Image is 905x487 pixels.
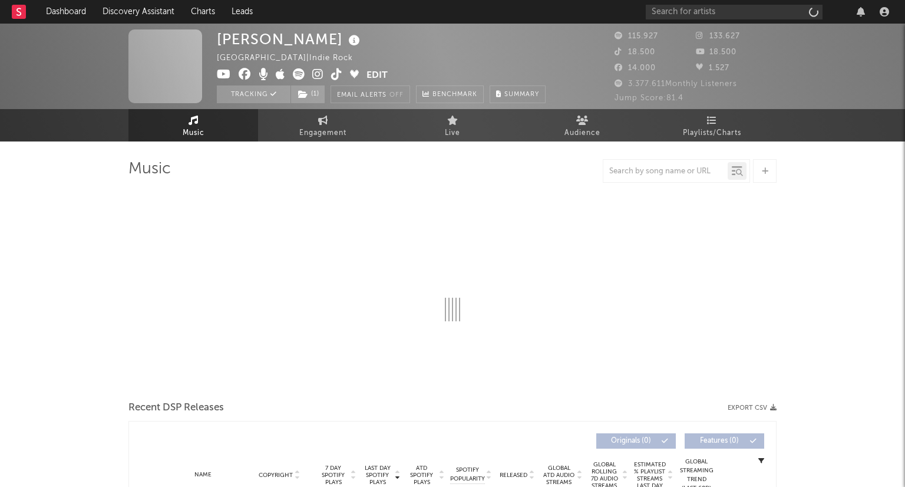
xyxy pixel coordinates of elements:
[217,85,290,103] button: Tracking
[406,465,437,486] span: ATD Spotify Plays
[128,401,224,415] span: Recent DSP Releases
[696,64,729,72] span: 1.527
[685,433,764,449] button: Features(0)
[389,92,404,98] em: Off
[615,48,655,56] span: 18.500
[603,167,728,176] input: Search by song name or URL
[596,433,676,449] button: Originals(0)
[388,109,517,142] a: Live
[450,466,485,483] span: Spotify Popularity
[331,85,410,103] button: Email AlertsOff
[683,126,741,140] span: Playlists/Charts
[504,91,539,98] span: Summary
[564,126,600,140] span: Audience
[696,32,740,40] span: 133.627
[416,85,484,103] a: Benchmark
[432,88,477,102] span: Benchmark
[615,80,737,88] span: 3.377.611 Monthly Listeners
[490,85,546,103] button: Summary
[615,32,658,40] span: 115.927
[615,94,683,102] span: Jump Score: 81.4
[258,109,388,142] a: Engagement
[259,472,293,479] span: Copyright
[517,109,647,142] a: Audience
[183,126,204,140] span: Music
[604,437,658,445] span: Originals ( 0 )
[366,68,388,83] button: Edit
[299,126,346,140] span: Engagement
[362,465,393,486] span: Last Day Spotify Plays
[217,51,366,65] div: [GEOGRAPHIC_DATA] | Indie Rock
[646,5,823,19] input: Search for artists
[128,109,258,142] a: Music
[543,465,575,486] span: Global ATD Audio Streams
[445,126,460,140] span: Live
[290,85,325,103] span: ( 1 )
[164,470,242,479] div: Name
[500,472,527,479] span: Released
[696,48,736,56] span: 18.500
[291,85,325,103] button: (1)
[728,404,777,412] button: Export CSV
[647,109,777,142] a: Playlists/Charts
[692,437,747,445] span: Features ( 0 )
[318,465,349,486] span: 7 Day Spotify Plays
[615,64,656,72] span: 14.000
[217,29,363,49] div: [PERSON_NAME]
